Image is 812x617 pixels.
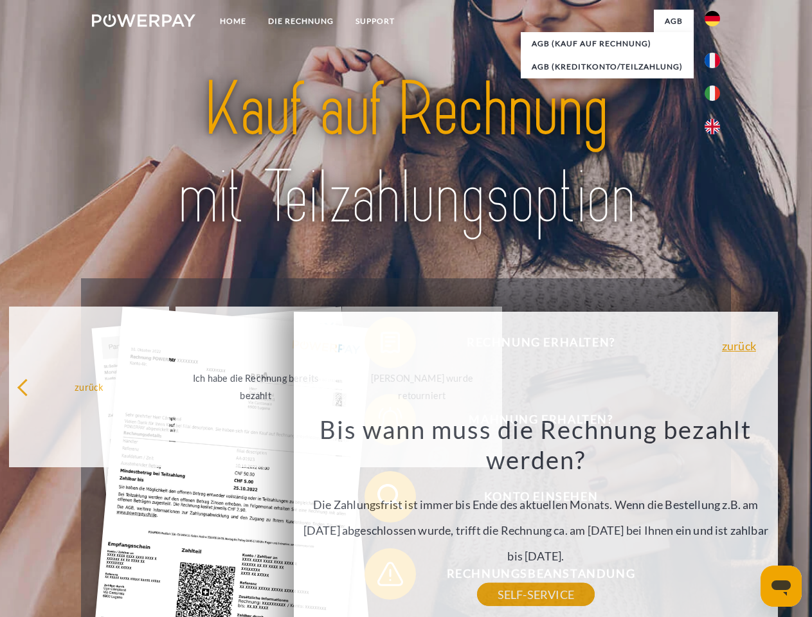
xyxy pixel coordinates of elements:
[209,10,257,33] a: Home
[92,14,195,27] img: logo-powerpay-white.svg
[477,583,595,606] a: SELF-SERVICE
[183,370,328,404] div: Ich habe die Rechnung bereits bezahlt
[257,10,345,33] a: DIE RECHNUNG
[761,566,802,607] iframe: Schaltfläche zum Öffnen des Messaging-Fensters
[705,11,720,26] img: de
[705,85,720,101] img: it
[17,378,161,395] div: zurück
[301,414,770,595] div: Die Zahlungsfrist ist immer bis Ende des aktuellen Monats. Wenn die Bestellung z.B. am [DATE] abg...
[705,119,720,134] img: en
[345,10,406,33] a: SUPPORT
[123,62,689,246] img: title-powerpay_de.svg
[722,340,756,352] a: zurück
[654,10,694,33] a: agb
[521,32,694,55] a: AGB (Kauf auf Rechnung)
[521,55,694,78] a: AGB (Kreditkonto/Teilzahlung)
[705,53,720,68] img: fr
[301,414,770,476] h3: Bis wann muss die Rechnung bezahlt werden?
